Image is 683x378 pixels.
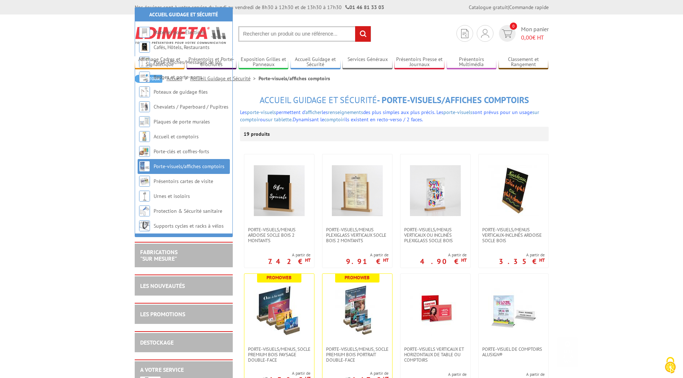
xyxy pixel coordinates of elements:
[481,29,489,38] img: devis rapide
[429,371,467,377] span: A partir de
[479,227,548,243] a: Porte-Visuels/Menus verticaux-inclinés ardoise socle bois
[244,227,314,243] a: Porte-Visuels/Menus ARDOISE Socle Bois 2 Montants
[135,4,384,11] div: Nos équipes sont à votre service du lundi au vendredi de 8h30 à 12h30 et de 13h30 à 17h30
[502,29,512,38] img: devis rapide
[139,176,150,187] img: Présentoirs cartes de visite
[135,56,185,68] a: Affichage Cadres et Signalétique
[240,109,539,123] a: sur comptoir
[139,116,150,127] img: Plaques de porte murales
[290,56,341,68] a: Accueil Guidage et Sécurité
[509,4,549,11] a: Commande rapide
[190,75,259,82] a: Accueil Guidage et Sécurité
[404,227,467,243] span: Porte-Visuels/Menus verticaux ou inclinés plexiglass socle bois
[539,257,545,263] sup: HT
[345,275,370,281] b: Promoweb
[254,285,305,336] img: PORTE-VISUELS/MENUS, SOCLE PREMIUM BOIS PAYSAGE DOUBLE-FACE
[154,29,206,36] a: Matériel pour Élections
[276,109,443,115] span: permettent d' les des plus simples aux plus précis. Les
[140,282,185,289] a: LES NOUVEAUTÉS
[268,259,310,264] p: 7.42 €
[342,56,393,68] a: Services Généraux
[154,178,213,184] a: Présentoirs cartes de visite
[497,25,549,42] a: devis rapide 0 Mon panier 0,00€ HT
[154,89,208,95] a: Poteaux de guidage files
[240,95,549,105] h1: - Porte-visuels/affiches comptoirs
[346,259,389,264] p: 9.91 €
[247,109,276,115] a: porte-visuels
[139,191,150,202] img: Urnes et isoloirs
[260,94,377,106] span: Accueil Guidage et Sécurité
[479,346,548,357] a: Porte-visuel de comptoirs AluSign®
[240,109,247,115] span: Les
[521,25,549,42] span: Mon panier
[140,248,178,262] a: FABRICATIONS"Sur Mesure"
[244,127,271,141] p: 19 produits
[305,109,322,115] a: afficher
[149,11,218,18] a: Accueil Guidage et Sécurité
[420,252,467,258] span: A partir de
[332,165,383,216] img: Porte-Visuels/Menus Plexiglass Verticaux Socle Bois 2 Montants
[345,4,384,11] strong: 01 46 81 33 03
[482,227,545,243] span: Porte-Visuels/Menus verticaux-inclinés ardoise socle bois
[139,86,150,97] img: Poteaux de guidage files
[139,220,150,231] img: Supports cycles et racks à vélos
[521,33,549,42] span: € HT
[461,257,467,263] sup: HT
[154,223,224,229] a: Supports cycles et racks à vélos
[139,72,150,82] img: Badges et porte-noms
[510,23,517,30] span: 0
[322,346,392,363] a: PORTE-VISUELS/MENUS, SOCLE PREMIUM BOIS PORTRAIT DOUBLE-FACE
[344,116,423,123] span: ils existent en recto-verso / 2 faces.
[256,370,310,376] span: A partir de
[332,370,389,376] span: A partir de
[154,208,222,214] a: Protection & Sécurité sanitaire
[469,4,549,11] div: |
[401,227,470,243] a: Porte-Visuels/Menus verticaux ou inclinés plexiglass socle bois
[154,133,199,140] a: Accueil et comptoirs
[248,346,310,363] span: PORTE-VISUELS/MENUS, SOCLE PREMIUM BOIS PAYSAGE DOUBLE-FACE
[410,165,461,216] img: Porte-Visuels/Menus verticaux ou inclinés plexiglass socle bois
[267,275,292,281] b: Promoweb
[139,161,150,172] img: Porte-visuels/affiches comptoirs
[266,116,293,123] a: sur tablette.
[469,4,508,11] a: Catalogue gratuit
[332,285,383,336] img: PORTE-VISUELS/MENUS, SOCLE PREMIUM BOIS PORTRAIT DOUBLE-FACE
[322,227,392,243] a: Porte-Visuels/Menus Plexiglass Verticaux Socle Bois 2 Montants
[401,346,470,363] a: Porte-visuels verticaux et horizontaux de table ou comptoirs
[447,56,497,68] a: Présentoirs Multimédia
[239,56,289,68] a: Exposition Grilles et Panneaux
[259,75,330,82] li: Porte-visuels/affiches comptoirs
[139,27,150,38] img: Matériel pour Élections
[154,193,190,199] a: Urnes et isoloirs
[488,285,539,336] img: Porte-visuel de comptoirs AluSign®
[420,259,467,264] p: 4.90 €
[482,346,545,357] span: Porte-visuel de comptoirs AluSign®
[154,74,202,80] a: Badges et porte-noms
[355,26,371,42] input: rechercher
[346,252,389,258] span: A partir de
[268,252,310,258] span: A partir de
[139,206,150,216] img: Protection & Sécurité sanitaire
[238,26,371,42] input: Rechercher un produit ou une référence...
[326,227,389,243] span: Porte-Visuels/Menus Plexiglass Verticaux Socle Bois 2 Montants
[383,257,389,263] sup: HT
[139,42,150,53] img: Cafés, Hôtels, Restaurants
[499,252,545,258] span: A partir de
[324,116,344,123] a: comptoir
[521,34,532,41] span: 0,00
[499,56,549,68] a: Classement et Rangement
[404,346,467,363] span: Porte-visuels verticaux et horizontaux de table ou comptoirs
[154,118,210,125] a: Plaques de porte murales
[326,346,389,363] span: PORTE-VISUELS/MENUS, SOCLE PREMIUM BOIS PORTRAIT DOUBLE-FACE
[140,367,227,373] h2: A votre service
[187,56,237,68] a: Présentoirs et Porte-brochures
[139,131,150,142] img: Accueil et comptoirs
[154,103,228,110] a: Chevalets / Paperboard / Pupitres
[154,44,210,50] a: Cafés, Hôtels, Restaurants
[140,310,185,318] a: LES PROMOTIONS
[240,109,539,123] span: sont prévus pour un usage ou Dynamisant le
[254,165,305,216] img: Porte-Visuels/Menus ARDOISE Socle Bois 2 Montants
[410,285,461,336] img: Porte-visuels verticaux et horizontaux de table ou comptoirs
[461,29,468,38] img: devis rapide
[658,353,683,378] button: Cookies (fenêtre modale)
